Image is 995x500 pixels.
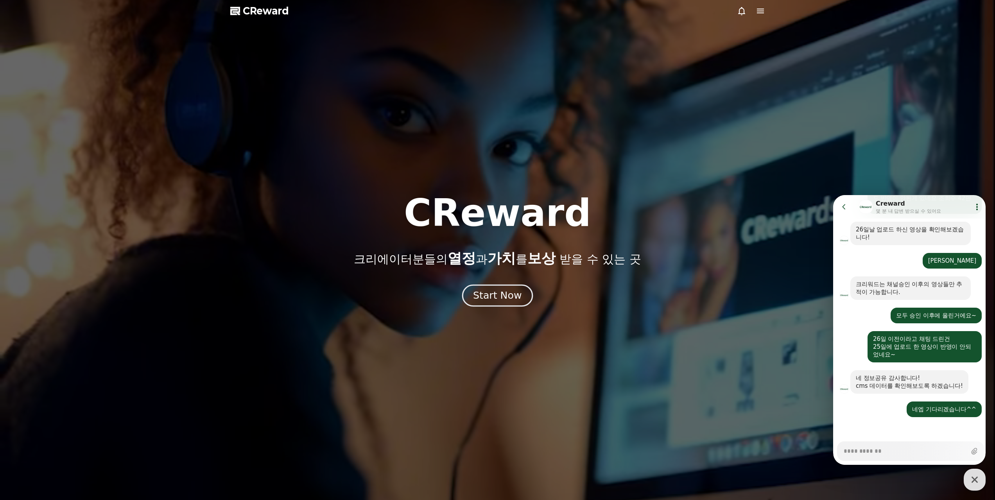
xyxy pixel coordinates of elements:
div: Start Now [473,289,522,302]
button: Start Now [462,284,533,306]
h1: CReward [404,194,591,232]
span: CReward [243,5,289,17]
p: 크리에이터분들의 과 를 받을 수 있는 곳 [354,251,641,266]
a: Start Now [464,293,531,300]
span: 보상 [527,250,556,266]
a: CReward [230,5,289,17]
iframe: Channel chat [833,195,986,465]
span: 가치 [488,250,516,266]
span: 열정 [448,250,476,266]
